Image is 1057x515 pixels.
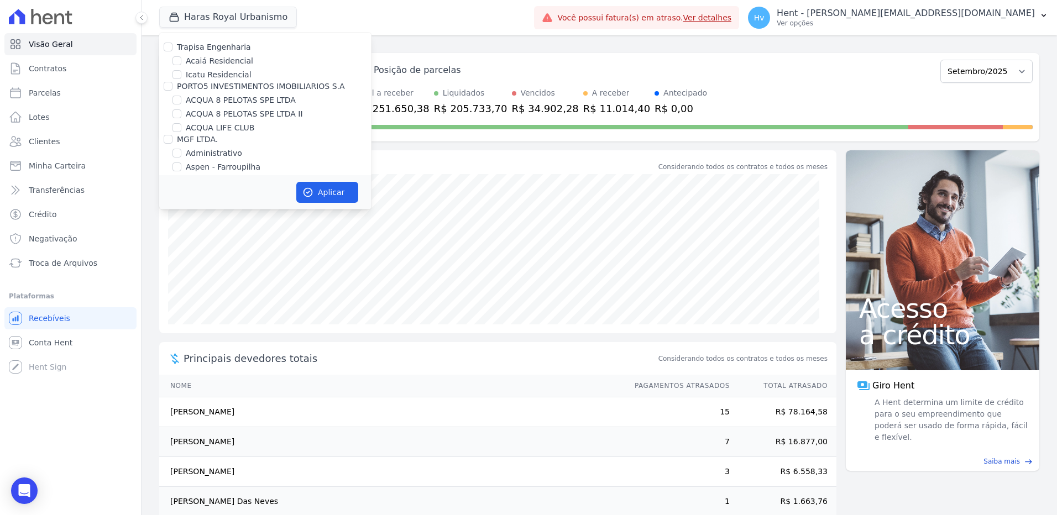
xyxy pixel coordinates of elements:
[859,322,1026,348] span: a crédito
[583,101,650,116] div: R$ 11.014,40
[872,397,1028,443] span: A Hent determina um limite de crédito para o seu empreendimento que poderá ser usado de forma ráp...
[356,87,430,99] div: Total a receber
[859,295,1026,322] span: Acesso
[29,337,72,348] span: Conta Hent
[754,14,765,22] span: Hv
[177,82,345,91] label: PORTO5 INVESTIMENTOS IMOBILIARIOS S.A
[4,252,137,274] a: Troca de Arquivos
[1024,458,1033,466] span: east
[29,112,50,123] span: Lotes
[852,456,1033,466] a: Saiba mais east
[512,101,579,116] div: R$ 34.902,28
[29,87,61,98] span: Parcelas
[186,55,253,67] label: Acaiá Residencial
[730,457,836,487] td: R$ 6.558,33
[521,87,555,99] div: Vencidos
[29,257,97,269] span: Troca de Arquivos
[29,313,70,324] span: Recebíveis
[374,64,461,77] div: Posição de parcelas
[296,182,358,203] button: Aplicar
[184,351,656,366] span: Principais devedores totais
[159,375,624,397] th: Nome
[658,354,828,364] span: Considerando todos os contratos e todos os meses
[4,307,137,329] a: Recebíveis
[4,179,137,201] a: Transferências
[983,456,1020,466] span: Saiba mais
[11,477,38,504] div: Open Intercom Messenger
[4,155,137,177] a: Minha Carteira
[872,379,914,392] span: Giro Hent
[655,101,707,116] div: R$ 0,00
[624,457,730,487] td: 3
[4,106,137,128] a: Lotes
[624,397,730,427] td: 15
[4,203,137,225] a: Crédito
[730,427,836,457] td: R$ 16.877,00
[663,87,707,99] div: Antecipado
[29,63,66,74] span: Contratos
[159,427,624,457] td: [PERSON_NAME]
[592,87,630,99] div: A receber
[29,160,86,171] span: Minha Carteira
[434,101,507,116] div: R$ 205.733,70
[186,122,254,134] label: ACQUA LIFE CLUB
[730,397,836,427] td: R$ 78.164,58
[177,135,218,144] label: MGF LTDA.
[29,136,60,147] span: Clientes
[4,228,137,250] a: Negativação
[186,108,303,120] label: ACQUA 8 PELOTAS SPE LTDA II
[159,7,297,28] button: Haras Royal Urbanismo
[9,290,132,303] div: Plataformas
[557,12,731,24] span: Você possui fatura(s) em atraso.
[184,159,656,174] div: Saldo devedor total
[4,130,137,153] a: Clientes
[4,33,137,55] a: Visão Geral
[186,69,252,81] label: Icatu Residencial
[159,397,624,427] td: [PERSON_NAME]
[186,161,260,173] label: Aspen - Farroupilha
[777,8,1035,19] p: Hent - [PERSON_NAME][EMAIL_ADDRESS][DOMAIN_NAME]
[186,148,242,159] label: Administrativo
[777,19,1035,28] p: Ver opções
[730,375,836,397] th: Total Atrasado
[683,13,732,22] a: Ver detalhes
[177,43,251,51] label: Trapisa Engenharia
[29,185,85,196] span: Transferências
[443,87,485,99] div: Liquidados
[4,82,137,104] a: Parcelas
[739,2,1057,33] button: Hv Hent - [PERSON_NAME][EMAIL_ADDRESS][DOMAIN_NAME] Ver opções
[624,375,730,397] th: Pagamentos Atrasados
[4,332,137,354] a: Conta Hent
[186,94,296,106] label: ACQUA 8 PELOTAS SPE LTDA
[356,101,430,116] div: R$ 251.650,38
[159,457,624,487] td: [PERSON_NAME]
[624,427,730,457] td: 7
[29,39,73,50] span: Visão Geral
[29,233,77,244] span: Negativação
[658,162,828,172] div: Considerando todos os contratos e todos os meses
[29,209,57,220] span: Crédito
[4,57,137,80] a: Contratos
